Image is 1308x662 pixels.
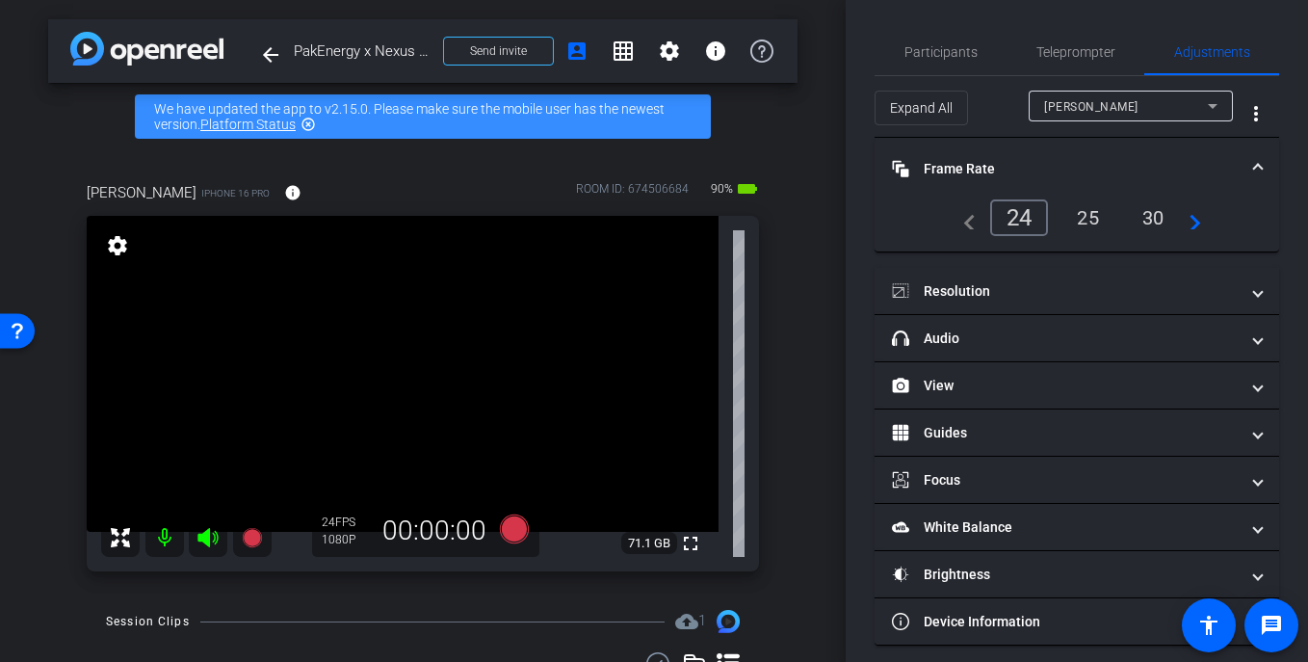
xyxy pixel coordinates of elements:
div: 24 [322,515,370,530]
mat-panel-title: Resolution [892,281,1239,302]
span: FPS [335,516,355,529]
div: 00:00:00 [370,515,499,547]
span: 71.1 GB [621,532,677,555]
mat-icon: accessibility [1197,614,1220,637]
div: ROOM ID: 674506684 [576,180,689,208]
mat-icon: info [704,40,727,63]
div: Frame Rate [875,199,1279,252]
mat-panel-title: Guides [892,423,1239,443]
mat-expansion-panel-header: Guides [875,410,1279,456]
div: Session Clips [106,612,190,631]
a: Platform Status [200,117,296,132]
mat-icon: navigate_next [1178,206,1201,229]
mat-expansion-panel-header: Device Information [875,598,1279,645]
mat-icon: navigate_before [953,206,976,229]
div: 30 [1128,201,1179,234]
div: We have updated the app to v2.15.0. Please make sure the mobile user has the newest version. [135,94,711,139]
span: iPhone 16 Pro [201,186,270,200]
mat-expansion-panel-header: View [875,362,1279,409]
mat-icon: battery_std [736,177,759,200]
span: Teleprompter [1036,45,1115,59]
mat-icon: settings [658,40,681,63]
mat-icon: info [284,184,301,201]
span: Expand All [890,90,953,126]
mat-icon: account_box [565,40,589,63]
button: Expand All [875,91,968,125]
mat-icon: highlight_off [301,117,316,132]
mat-icon: arrow_back [259,43,282,66]
span: [PERSON_NAME] [87,182,196,203]
span: Adjustments [1174,45,1250,59]
mat-expansion-panel-header: White Balance [875,504,1279,550]
div: 1080P [322,532,370,547]
div: 24 [990,199,1049,236]
mat-icon: cloud_upload [675,610,698,633]
mat-icon: fullscreen [679,532,702,555]
mat-panel-title: Audio [892,329,1239,349]
button: Send invite [443,37,554,66]
mat-expansion-panel-header: Frame Rate [875,138,1279,199]
img: app-logo [70,32,223,66]
span: PakEnergy x Nexus Energy Partners Case Study - [EMAIL_ADDRESS][DOMAIN_NAME] [294,32,432,70]
span: 90% [708,173,736,204]
mat-expansion-panel-header: Resolution [875,268,1279,314]
img: Session clips [717,610,740,633]
mat-icon: grid_on [612,40,635,63]
div: 25 [1062,201,1113,234]
span: Destinations for your clips [675,610,706,633]
mat-panel-title: Frame Rate [892,159,1239,179]
span: Send invite [470,43,527,59]
mat-icon: message [1260,614,1283,637]
mat-icon: settings [104,234,131,257]
mat-expansion-panel-header: Focus [875,457,1279,503]
mat-panel-title: Brightness [892,565,1239,585]
mat-panel-title: View [892,376,1239,396]
span: Participants [904,45,978,59]
mat-panel-title: Focus [892,470,1239,490]
mat-panel-title: White Balance [892,517,1239,538]
span: 1 [698,612,706,629]
mat-panel-title: Device Information [892,612,1239,632]
mat-expansion-panel-header: Brightness [875,551,1279,597]
mat-expansion-panel-header: Audio [875,315,1279,361]
mat-icon: more_vert [1244,102,1268,125]
button: More Options for Adjustments Panel [1233,91,1279,137]
span: [PERSON_NAME] [1044,100,1138,114]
